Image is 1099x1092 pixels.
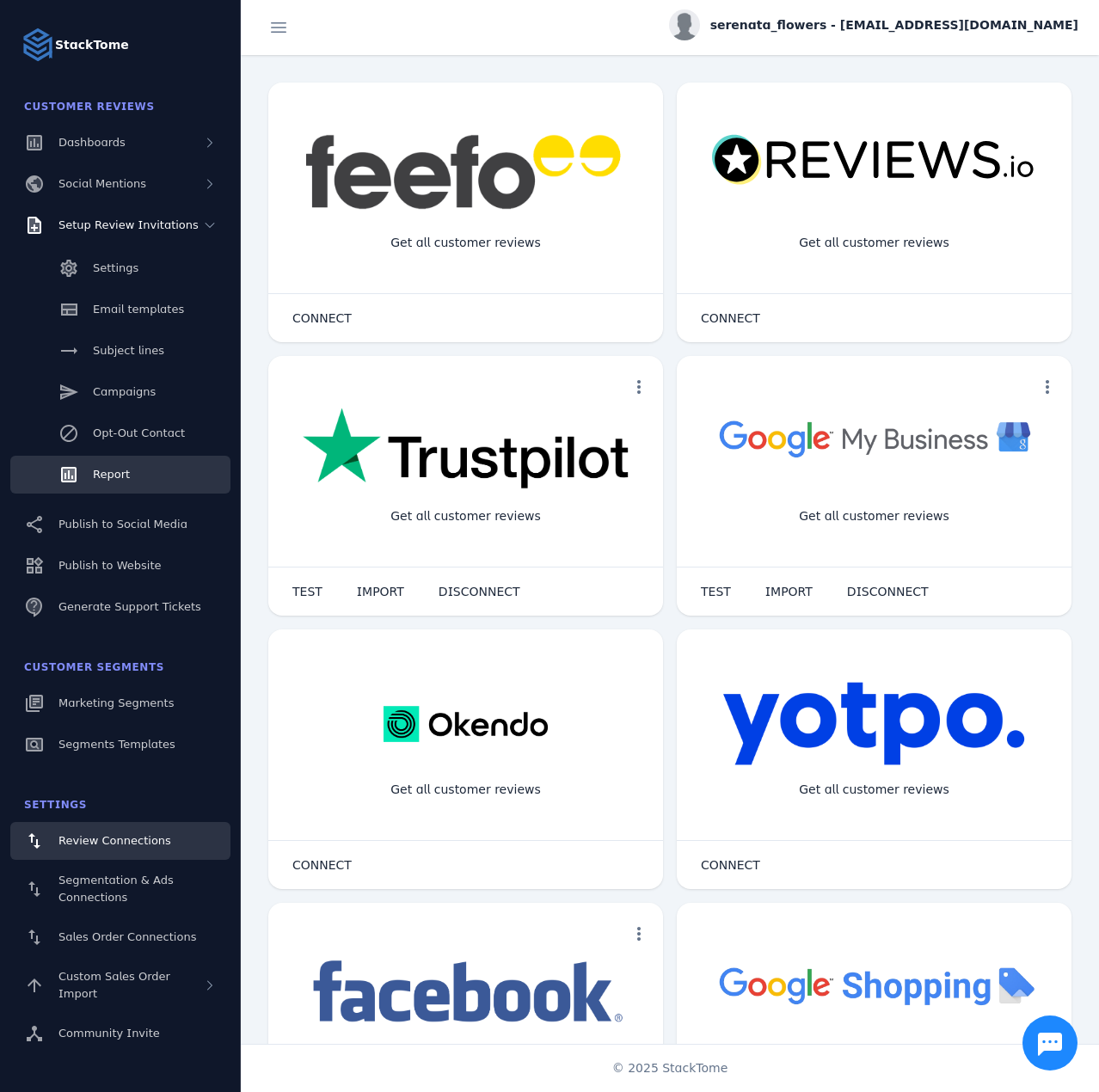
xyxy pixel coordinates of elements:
img: facebook.png [303,954,629,1031]
button: CONNECT [684,848,777,882]
span: Review Connections [58,834,171,847]
a: Campaigns [10,373,230,411]
span: Segmentation & Ads Connections [58,874,174,904]
span: Publish to Social Media [58,518,187,531]
span: Generate Support Tickets [58,600,201,613]
a: Email templates [10,291,230,328]
span: Settings [93,261,138,274]
button: DISCONNECT [421,574,537,609]
button: IMPORT [340,574,421,609]
button: IMPORT [748,574,830,609]
button: more [1030,370,1065,404]
span: Customer Reviews [24,101,155,113]
div: Get all customer reviews [785,220,963,266]
span: serenata_flowers - [EMAIL_ADDRESS][DOMAIN_NAME] [710,16,1078,34]
a: Sales Order Connections [10,918,230,956]
a: Segmentation & Ads Connections [10,863,230,915]
img: feefo.png [303,134,629,210]
span: Dashboards [58,136,126,149]
a: Community Invite [10,1015,230,1052]
a: Subject lines [10,332,230,370]
div: Get all customer reviews [377,767,555,813]
button: TEST [684,574,748,609]
button: CONNECT [684,301,777,335]
span: Campaigns [93,385,156,398]
span: DISCONNECT [439,586,520,598]
a: Generate Support Tickets [10,588,230,626]
button: CONNECT [275,848,369,882]
span: Segments Templates [58,738,175,751]
a: Report [10,456,230,494]
img: Logo image [21,28,55,62]
span: CONNECT [701,859,760,871]
span: Publish to Website [58,559,161,572]
button: more [622,917,656,951]
span: © 2025 StackTome [612,1059,728,1077]
a: Opt-Out Contact [10,414,230,452]
span: IMPORT [357,586,404,598]
a: Publish to Website [10,547,230,585]
span: Sales Order Connections [58,930,196,943]
a: Segments Templates [10,726,230,764]
span: Social Mentions [58,177,146,190]
span: Email templates [93,303,184,316]
span: CONNECT [292,859,352,871]
span: CONNECT [701,312,760,324]
span: DISCONNECT [847,586,929,598]
span: Report [93,468,130,481]
div: Get all customer reviews [377,494,555,539]
button: more [622,370,656,404]
div: Get all customer reviews [377,220,555,266]
a: Marketing Segments [10,684,230,722]
div: Get all customer reviews [785,494,963,539]
a: Publish to Social Media [10,506,230,543]
img: profile.jpg [669,9,700,40]
span: Community Invite [58,1027,160,1040]
span: Marketing Segments [58,696,174,709]
span: Customer Segments [24,661,164,673]
button: CONNECT [275,301,369,335]
div: Get all customer reviews [785,767,963,813]
strong: StackTome [55,36,129,54]
a: Settings [10,249,230,287]
div: Import Products from Google [772,1040,975,1086]
img: reviewsio.svg [711,134,1037,187]
img: yotpo.png [722,681,1026,767]
span: Opt-Out Contact [93,426,185,439]
span: Custom Sales Order Import [58,970,170,1000]
span: Subject lines [93,344,164,357]
span: TEST [701,586,731,598]
span: TEST [292,586,322,598]
img: googlebusiness.png [711,408,1037,469]
img: okendo.webp [384,681,548,767]
button: TEST [275,574,340,609]
img: trustpilot.png [303,408,629,492]
a: Review Connections [10,822,230,860]
span: CONNECT [292,312,352,324]
span: Settings [24,799,87,811]
button: serenata_flowers - [EMAIL_ADDRESS][DOMAIN_NAME] [669,9,1078,40]
span: Setup Review Invitations [58,218,199,231]
button: DISCONNECT [830,574,946,609]
span: IMPORT [765,586,813,598]
img: googleshopping.png [711,954,1037,1015]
